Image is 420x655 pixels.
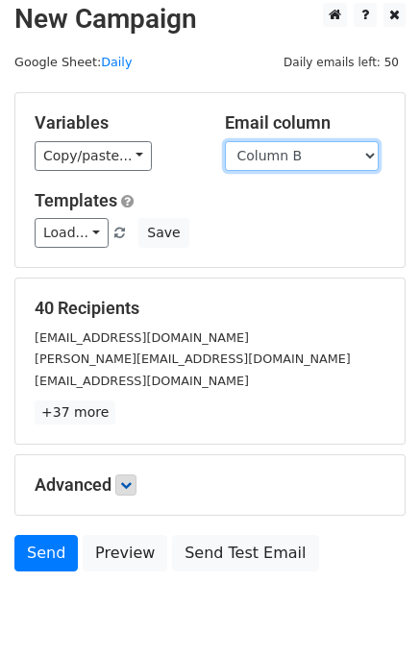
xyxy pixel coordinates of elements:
a: +37 more [35,400,115,425]
small: [PERSON_NAME][EMAIL_ADDRESS][DOMAIN_NAME] [35,352,351,366]
small: [EMAIL_ADDRESS][DOMAIN_NAME] [35,374,249,388]
h5: Email column [225,112,386,133]
a: Copy/paste... [35,141,152,171]
a: Preview [83,535,167,571]
a: Daily emails left: 50 [277,55,406,69]
a: Templates [35,190,117,210]
small: Google Sheet: [14,55,132,69]
a: Send Test Email [172,535,318,571]
iframe: Chat Widget [324,563,420,655]
a: Send [14,535,78,571]
a: Daily [101,55,132,69]
button: Save [138,218,188,248]
a: Load... [35,218,109,248]
h5: Advanced [35,474,385,496]
h5: 40 Recipients [35,298,385,319]
small: [EMAIL_ADDRESS][DOMAIN_NAME] [35,330,249,345]
h2: New Campaign [14,3,406,36]
h5: Variables [35,112,196,133]
span: Daily emails left: 50 [277,52,406,73]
